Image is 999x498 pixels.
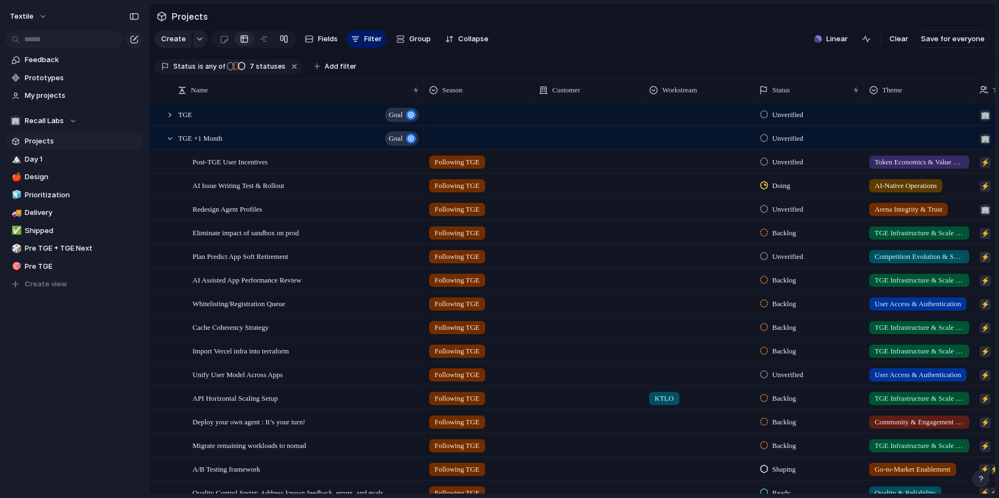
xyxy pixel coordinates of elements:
span: Backlog [772,322,796,333]
span: Prioritization [25,190,139,201]
div: 🏢 [980,134,991,145]
span: Add filter [325,62,356,71]
span: Migrate remaining workloads to nomad [193,439,306,451]
a: 🎯Pre TGE [6,258,143,275]
button: 🎯 [10,261,21,272]
span: Following TGE [435,275,480,286]
span: Pre TGE [25,261,139,272]
span: Backlog [772,393,796,404]
div: ✅ [12,224,19,237]
div: 🧊 [12,189,19,201]
div: 🏢 [980,204,991,215]
span: Recall Labs [25,115,64,126]
button: Clear [885,30,913,48]
button: 7 statuses [226,60,288,73]
span: AI Assisted App Performance Review [193,273,301,286]
span: TGE [178,108,192,120]
a: ✅Shipped [6,223,143,239]
span: Unverified [772,157,803,168]
span: Status [772,85,790,96]
span: Community & Engagement Mechanisms [875,417,964,428]
div: ⚡ [980,252,991,263]
span: User Access & Authentication [875,298,961,309]
span: Following TGE [435,322,480,333]
span: TGE +1 Month [178,131,222,144]
div: ⚡ [980,299,991,310]
a: 🧊Prioritization [6,187,143,203]
button: isany of [196,60,227,73]
button: 🏔️ [10,154,21,165]
span: Backlog [772,275,796,286]
span: Create view [25,279,67,290]
span: Go-to-Market Enablement [875,464,951,475]
button: Collapse [441,30,493,48]
span: Day 1 [25,154,139,165]
button: Save for everyone [916,30,990,48]
a: 🍎Design [6,169,143,185]
span: Prototypes [25,73,139,84]
div: ⚡ [980,346,991,357]
span: Backlog [772,228,796,239]
span: Shaping [772,464,796,475]
div: ⚡ [980,181,991,192]
span: Following TGE [435,440,480,451]
span: Linear [826,34,848,45]
span: statuses [246,62,286,71]
span: Following TGE [435,180,480,191]
span: AI-Native Operations [875,180,937,191]
span: Unify User Model Across Apps [193,368,283,380]
span: Projects [169,7,210,26]
span: Following TGE [435,251,480,262]
span: 7 [246,62,256,70]
button: Filter [347,30,386,48]
div: 🍎 [12,171,19,184]
span: Unverified [772,369,803,380]
div: 🚚 [12,207,19,219]
span: A/B Testing framework [193,462,260,475]
span: Backlog [772,298,796,309]
span: Filter [364,34,382,45]
span: Feedback [25,54,139,65]
button: Fields [300,30,342,48]
span: Group [409,34,431,45]
button: 🚚 [10,207,21,218]
button: 🧊 [10,190,21,201]
button: Textile [5,8,53,25]
div: ⚡ [980,417,991,428]
div: 🏔️ [12,153,19,165]
span: Fields [318,34,338,45]
span: Season [442,85,463,96]
span: Status [173,62,196,71]
span: TGE Infrastructure & Scale Readiness [875,322,964,333]
button: Add filter [308,59,363,74]
div: 🏢 [10,115,21,126]
div: 🏢 [980,110,991,121]
span: Following TGE [435,417,480,428]
a: 🚚Delivery [6,204,143,221]
span: Import Vercel infra into terraform [193,344,289,357]
span: Following TGE [435,464,480,475]
button: Group [391,30,436,48]
span: Following TGE [435,228,480,239]
a: Feedback [6,52,143,68]
span: Clear [890,34,908,45]
span: Unverified [772,133,803,144]
span: Delivery [25,207,139,218]
span: goal [389,131,403,146]
span: Whitelisting/Registration Queue [193,297,286,309]
span: Following TGE [435,393,480,404]
span: TGE Infrastructure & Scale Readiness [875,346,964,357]
span: User Access & Authentication [875,369,961,380]
span: Backlog [772,440,796,451]
span: Theme [882,85,902,96]
span: Deploy your own agent : It’s your turn! [193,415,305,428]
a: 🏔️Day 1 [6,151,143,168]
span: Following TGE [435,298,480,309]
a: Projects [6,133,143,150]
span: Backlog [772,417,796,428]
span: Token Economics & Value Design [875,157,964,168]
